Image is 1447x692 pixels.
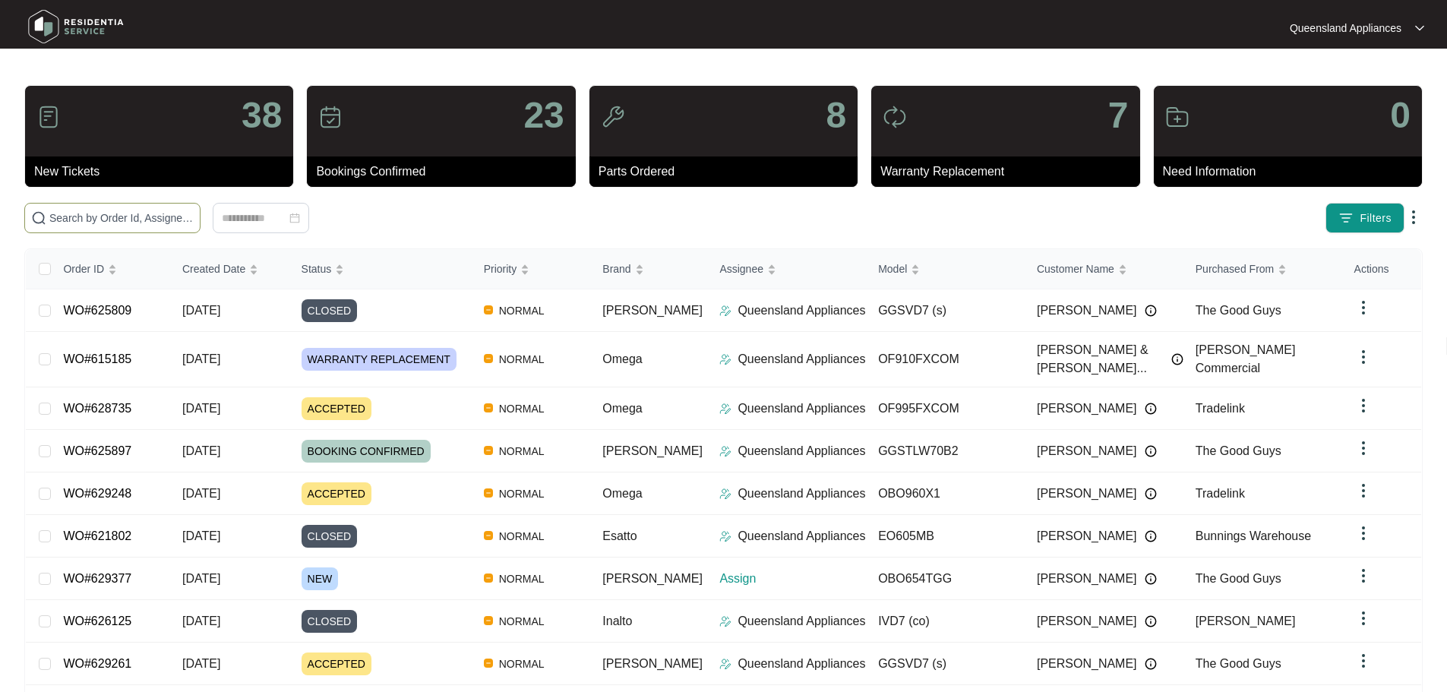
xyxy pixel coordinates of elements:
[1415,24,1424,32] img: dropdown arrow
[602,529,637,542] span: Esatto
[866,472,1025,515] td: OBO960X1
[31,210,46,226] img: search-icon
[1290,21,1401,36] p: Queensland Appliances
[493,485,551,503] span: NORMAL
[63,572,131,585] a: WO#629377
[318,105,343,129] img: icon
[1037,400,1137,418] span: [PERSON_NAME]
[1037,612,1137,630] span: [PERSON_NAME]
[23,4,129,49] img: residentia service logo
[1354,524,1373,542] img: dropdown arrow
[493,302,551,320] span: NORMAL
[1354,439,1373,457] img: dropdown arrow
[602,657,703,670] span: [PERSON_NAME]
[302,261,332,277] span: Status
[302,348,457,371] span: WARRANTY REPLACEMENT
[182,572,220,585] span: [DATE]
[602,352,642,365] span: Omega
[484,659,493,668] img: Vercel Logo
[1145,403,1157,415] img: Info icon
[719,305,731,317] img: Assigner Icon
[302,440,431,463] span: BOOKING CONFIRMED
[1145,488,1157,500] img: Info icon
[590,249,707,289] th: Brand
[1145,658,1157,670] img: Info icon
[738,302,865,320] p: Queensland Appliances
[1145,615,1157,627] img: Info icon
[601,105,625,129] img: icon
[707,249,866,289] th: Assignee
[493,350,551,368] span: NORMAL
[63,402,131,415] a: WO#628735
[302,567,339,590] span: NEW
[1354,299,1373,317] img: dropdown arrow
[1165,105,1190,129] img: icon
[1171,353,1183,365] img: Info icon
[493,655,551,673] span: NORMAL
[182,304,220,317] span: [DATE]
[599,163,858,181] p: Parts Ordered
[1196,261,1274,277] span: Purchased From
[1037,485,1137,503] span: [PERSON_NAME]
[1354,609,1373,627] img: dropdown arrow
[302,653,371,675] span: ACCEPTED
[289,249,472,289] th: Status
[484,403,493,412] img: Vercel Logo
[738,400,865,418] p: Queensland Appliances
[1404,208,1423,226] img: dropdown arrow
[1354,567,1373,585] img: dropdown arrow
[602,261,630,277] span: Brand
[34,163,293,181] p: New Tickets
[1196,402,1245,415] span: Tradelink
[1145,305,1157,317] img: Info icon
[182,487,220,500] span: [DATE]
[866,558,1025,600] td: OBO654TGG
[866,515,1025,558] td: EO605MB
[1390,97,1411,134] p: 0
[1196,487,1245,500] span: Tradelink
[484,531,493,540] img: Vercel Logo
[1037,261,1114,277] span: Customer Name
[1037,341,1164,378] span: [PERSON_NAME] & [PERSON_NAME]...
[484,488,493,498] img: Vercel Logo
[738,527,865,545] p: Queensland Appliances
[63,444,131,457] a: WO#625897
[1037,302,1137,320] span: [PERSON_NAME]
[1037,655,1137,673] span: [PERSON_NAME]
[1342,249,1421,289] th: Actions
[1163,163,1422,181] p: Need Information
[1145,573,1157,585] img: Info icon
[1196,572,1281,585] span: The Good Guys
[738,655,865,673] p: Queensland Appliances
[1338,210,1354,226] img: filter icon
[1183,249,1342,289] th: Purchased From
[866,289,1025,332] td: GGSVD7 (s)
[1354,482,1373,500] img: dropdown arrow
[63,529,131,542] a: WO#621802
[719,403,731,415] img: Assigner Icon
[1325,203,1404,233] button: filter iconFilters
[182,615,220,627] span: [DATE]
[1196,343,1296,374] span: [PERSON_NAME] Commercial
[302,299,358,322] span: CLOSED
[866,332,1025,387] td: OF910FXCOM
[738,485,865,503] p: Queensland Appliances
[484,574,493,583] img: Vercel Logo
[602,402,642,415] span: Omega
[493,442,551,460] span: NORMAL
[719,445,731,457] img: Assigner Icon
[493,570,551,588] span: NORMAL
[880,163,1139,181] p: Warranty Replacement
[826,97,846,134] p: 8
[49,210,194,226] input: Search by Order Id, Assignee Name, Customer Name, Brand and Model
[1037,570,1137,588] span: [PERSON_NAME]
[866,643,1025,685] td: GGSVD7 (s)
[1196,444,1281,457] span: The Good Guys
[1354,652,1373,670] img: dropdown arrow
[602,615,632,627] span: Inalto
[302,525,358,548] span: CLOSED
[493,400,551,418] span: NORMAL
[170,249,289,289] th: Created Date
[484,261,517,277] span: Priority
[484,305,493,314] img: Vercel Logo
